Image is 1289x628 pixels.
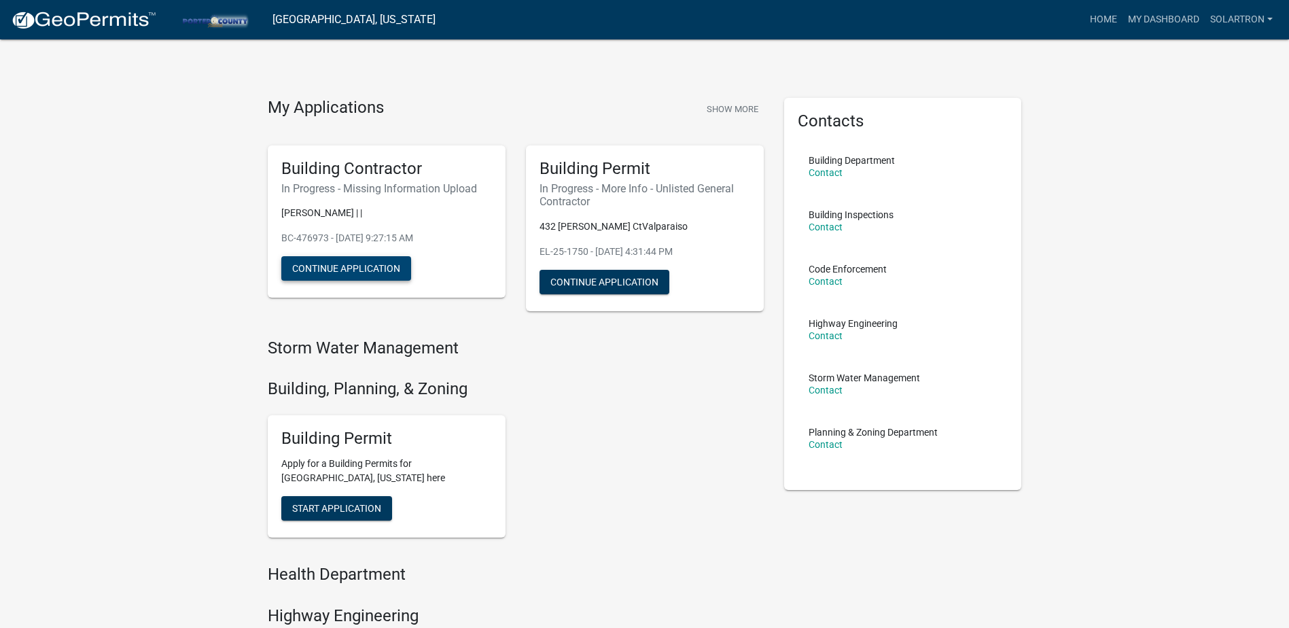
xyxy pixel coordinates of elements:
button: Start Application [281,496,392,521]
a: solartron [1205,7,1278,33]
h5: Contacts [798,111,1008,131]
p: Planning & Zoning Department [809,428,938,437]
a: Contact [809,439,843,450]
button: Show More [701,98,764,120]
p: Storm Water Management [809,373,920,383]
button: Continue Application [281,256,411,281]
h5: Building Permit [540,159,750,179]
p: Code Enforcement [809,264,887,274]
p: [PERSON_NAME] | | [281,206,492,220]
a: Contact [809,222,843,232]
button: Continue Application [540,270,669,294]
h4: Building, Planning, & Zoning [268,379,764,399]
h5: Building Contractor [281,159,492,179]
h6: In Progress - More Info - Unlisted General Contractor [540,182,750,208]
p: BC-476973 - [DATE] 9:27:15 AM [281,231,492,245]
h6: In Progress - Missing Information Upload [281,182,492,195]
a: Contact [809,276,843,287]
p: Highway Engineering [809,319,898,328]
p: Building Inspections [809,210,894,220]
h4: Health Department [268,565,764,585]
span: Start Application [292,503,381,514]
p: Building Department [809,156,895,165]
h4: Storm Water Management [268,338,764,358]
h4: Highway Engineering [268,606,764,626]
a: Contact [809,167,843,178]
h5: Building Permit [281,429,492,449]
a: Contact [809,330,843,341]
a: Contact [809,385,843,396]
a: Home [1084,7,1123,33]
a: My Dashboard [1123,7,1205,33]
h4: My Applications [268,98,384,118]
p: 432 [PERSON_NAME] CtValparaiso [540,220,750,234]
img: Porter County, Indiana [167,10,262,29]
a: [GEOGRAPHIC_DATA], [US_STATE] [272,8,436,31]
p: Apply for a Building Permits for [GEOGRAPHIC_DATA], [US_STATE] here [281,457,492,485]
p: EL-25-1750 - [DATE] 4:31:44 PM [540,245,750,259]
